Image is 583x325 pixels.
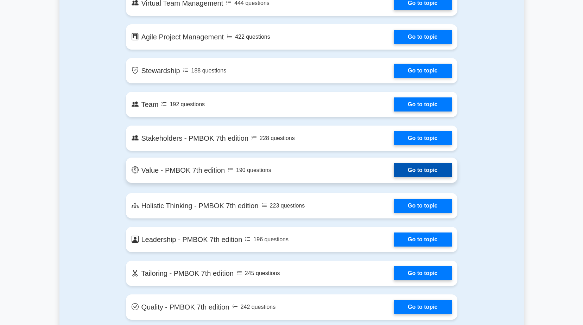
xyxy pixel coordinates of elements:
a: Go to topic [394,232,451,247]
a: Go to topic [394,97,451,111]
a: Go to topic [394,266,451,280]
a: Go to topic [394,300,451,314]
a: Go to topic [394,64,451,78]
a: Go to topic [394,199,451,213]
a: Go to topic [394,131,451,145]
a: Go to topic [394,163,451,177]
a: Go to topic [394,30,451,44]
